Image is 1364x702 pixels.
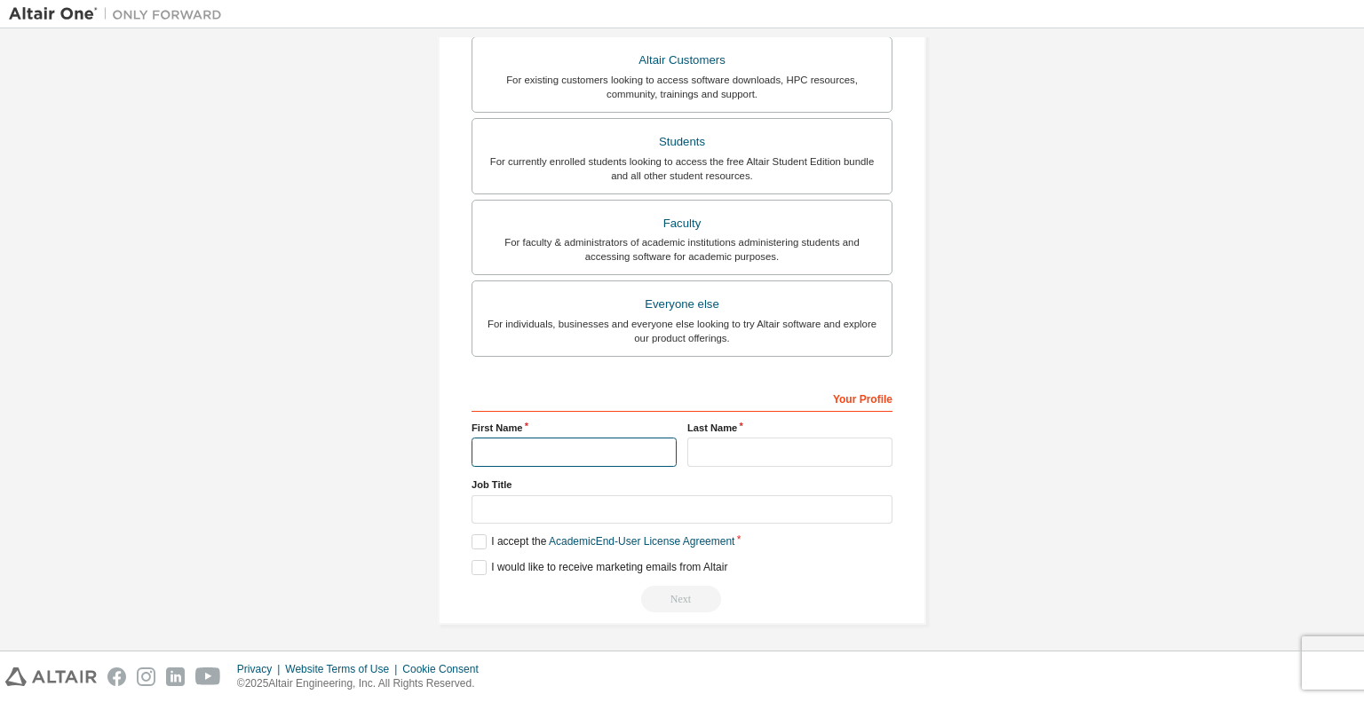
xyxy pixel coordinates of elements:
div: Website Terms of Use [285,662,402,676]
img: instagram.svg [137,667,155,686]
div: Cookie Consent [402,662,488,676]
div: Faculty [483,211,881,236]
img: facebook.svg [107,667,126,686]
label: First Name [472,421,677,435]
img: Altair One [9,5,231,23]
div: For individuals, businesses and everyone else looking to try Altair software and explore our prod... [483,317,881,345]
div: Privacy [237,662,285,676]
p: © 2025 Altair Engineering, Inc. All Rights Reserved. [237,676,489,691]
div: Everyone else [483,292,881,317]
div: For currently enrolled students looking to access the free Altair Student Edition bundle and all ... [483,154,881,183]
label: Last Name [687,421,892,435]
div: Altair Customers [483,48,881,73]
img: linkedin.svg [166,667,185,686]
div: Students [483,130,881,154]
label: I accept the [472,534,734,549]
label: I would like to receive marketing emails from Altair [472,560,727,575]
div: Your Profile [472,383,892,412]
div: For faculty & administrators of academic institutions administering students and accessing softwa... [483,235,881,264]
img: youtube.svg [195,667,221,686]
a: Academic End-User License Agreement [549,535,734,548]
div: Read and acccept EULA to continue [472,586,892,612]
div: For existing customers looking to access software downloads, HPC resources, community, trainings ... [483,73,881,101]
label: Job Title [472,477,892,492]
img: altair_logo.svg [5,667,97,686]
